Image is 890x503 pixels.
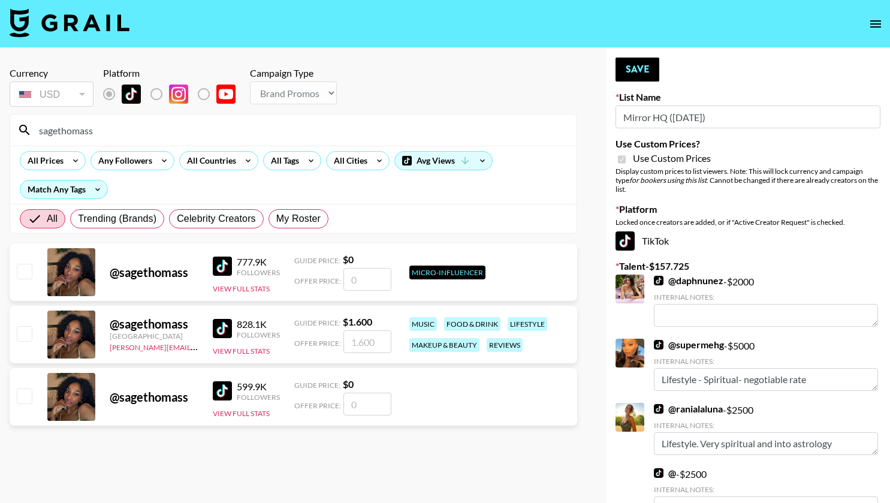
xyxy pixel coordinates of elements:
div: Followers [237,393,280,402]
div: lifestyle [508,317,547,331]
img: TikTok [654,404,663,414]
strong: $ 0 [343,254,354,265]
img: TikTok [213,319,232,338]
div: Followers [237,268,280,277]
strong: $ 1.600 [343,316,372,327]
div: food & drink [444,317,500,331]
span: Use Custom Prices [633,152,711,164]
button: Save [616,58,659,82]
img: TikTok [654,340,663,350]
label: Use Custom Prices? [616,138,880,150]
div: All Cities [327,152,370,170]
a: @ [654,467,676,479]
img: Grail Talent [10,8,129,37]
div: - $ 2500 [654,403,878,455]
button: open drawer [864,12,888,36]
label: List Name [616,91,880,103]
span: Celebrity Creators [177,212,256,226]
div: Internal Notes: [654,421,878,430]
input: Search by User Name [32,121,569,140]
div: Platform [103,67,245,79]
div: @ sagethomass [110,317,198,332]
label: Platform [616,203,880,215]
div: All Prices [20,152,66,170]
a: @supermehg [654,339,724,351]
div: Campaign Type [250,67,337,79]
a: @ranialaluna [654,403,723,415]
div: 599.9K [237,381,280,393]
img: TikTok [616,231,635,251]
div: reviews [487,338,523,352]
div: Display custom prices to list viewers. Note: This will lock currency and campaign type . Cannot b... [616,167,880,194]
div: [GEOGRAPHIC_DATA] [110,332,198,341]
div: USD [12,84,91,105]
div: - $ 2000 [654,275,878,327]
div: Currency [10,67,93,79]
div: List locked to TikTok. [103,82,245,107]
div: 777.9K [237,256,280,268]
span: Offer Price: [294,276,341,285]
img: TikTok [213,257,232,276]
img: TikTok [122,85,141,104]
textarea: Lifestyle. Very spiritual and into astrology [654,432,878,455]
span: Offer Price: [294,339,341,348]
div: Avg Views [395,152,492,170]
div: Micro-Influencer [409,266,485,279]
span: Guide Price: [294,256,340,265]
em: for bookers using this list [629,176,707,185]
strong: $ 0 [343,378,354,390]
img: TikTok [654,468,663,478]
span: Guide Price: [294,318,340,327]
div: Followers [237,330,280,339]
div: @ sagethomass [110,265,198,280]
div: Internal Notes: [654,293,878,302]
div: Internal Notes: [654,357,878,366]
input: 0 [343,268,391,291]
span: Offer Price: [294,401,341,410]
div: music [409,317,437,331]
div: All Countries [180,152,239,170]
textarea: Lifestyle - Spiritual- negotiable rate [654,368,878,391]
button: View Full Stats [213,347,270,356]
div: - $ 5000 [654,339,878,391]
a: [PERSON_NAME][EMAIL_ADDRESS][PERSON_NAME][PERSON_NAME][DOMAIN_NAME] [110,341,401,352]
label: Talent - $ 157.725 [616,260,880,272]
img: TikTok [654,276,663,285]
img: Instagram [169,85,188,104]
div: Internal Notes: [654,485,878,494]
div: 828.1K [237,318,280,330]
span: Guide Price: [294,381,340,390]
span: All [47,212,58,226]
div: Locked once creators are added, or if "Active Creator Request" is checked. [616,218,880,227]
div: Currency is locked to USD [10,79,93,109]
span: Trending (Brands) [78,212,156,226]
span: My Roster [276,212,321,226]
div: Match Any Tags [20,180,107,198]
img: TikTok [213,381,232,400]
button: View Full Stats [213,409,270,418]
div: All Tags [264,152,301,170]
div: Any Followers [91,152,155,170]
input: 1.600 [343,330,391,353]
img: YouTube [216,85,236,104]
div: makeup & beauty [409,338,479,352]
div: @ sagethomass [110,390,198,405]
a: @daphnunez [654,275,723,287]
div: TikTok [616,231,880,251]
button: View Full Stats [213,284,270,293]
input: 0 [343,393,391,415]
